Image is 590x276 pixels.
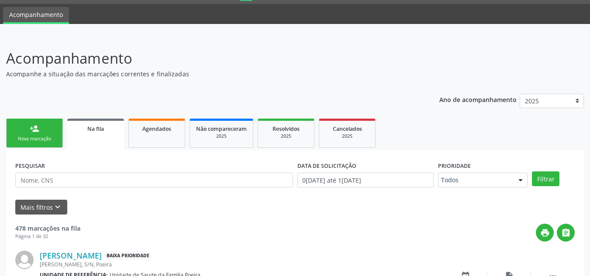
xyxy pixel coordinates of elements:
button: print [536,224,554,242]
span: Na fila [87,125,104,133]
p: Acompanhamento [6,48,411,69]
span: Não compareceram [196,125,247,133]
a: [PERSON_NAME] [40,251,102,260]
label: PESQUISAR [15,159,45,173]
strong: 478 marcações na fila [15,224,80,232]
button:  [557,224,575,242]
i: keyboard_arrow_down [53,202,62,212]
i:  [561,228,571,238]
p: Ano de acompanhamento [439,94,517,105]
div: person_add [30,124,39,133]
span: Agendados [142,125,171,133]
div: [PERSON_NAME], S/N, Poeira [40,261,444,268]
p: Acompanhe a situação das marcações correntes e finalizadas [6,69,411,78]
div: Página 1 de 32 [15,233,80,240]
button: Filtrar [532,171,559,186]
img: img [15,251,34,269]
label: Prioridade [438,159,471,173]
div: 2025 [325,133,369,140]
div: 2025 [196,133,247,140]
div: 2025 [264,133,308,140]
button: Mais filtroskeyboard_arrow_down [15,200,67,215]
input: Nome, CNS [15,173,293,187]
label: DATA DE SOLICITAÇÃO [297,159,356,173]
div: Nova marcação [13,136,56,142]
span: Baixa Prioridade [105,251,151,260]
span: Cancelados [333,125,362,133]
span: Resolvidos [273,125,300,133]
span: Todos [441,176,510,184]
i: print [540,228,550,238]
a: Acompanhamento [3,7,69,24]
input: Selecione um intervalo [297,173,434,187]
